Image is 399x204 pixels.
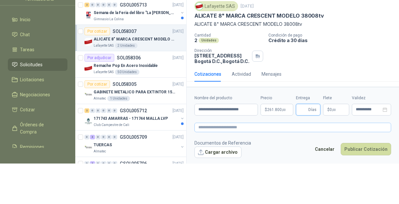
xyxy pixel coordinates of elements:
label: Nombre del producto [194,95,258,101]
button: Cancelar [311,143,338,155]
div: Por cotizar [84,27,110,35]
p: Almatec [94,96,106,101]
a: Cotizar [8,103,67,116]
div: 0 [101,161,106,166]
a: 2 0 0 0 0 0 GSOL005713[DATE] Company LogoSemana de la Feria del libro "La [PERSON_NAME]"Gimnasio ... [84,1,185,22]
div: 0 [112,135,117,139]
button: Publicar Cotización [341,143,391,155]
a: Órdenes de Compra [8,118,67,138]
p: GSOL005713 [120,3,147,7]
div: 50 Unidades [115,70,139,75]
div: 0 [107,108,112,113]
div: Por cotizar [84,80,110,88]
p: $ 0,00 [323,104,349,116]
p: GSOL005706 [120,161,147,166]
div: 0 [107,161,112,166]
a: 0 3 0 0 0 0 GSOL005706[DATE] [84,160,185,180]
p: Cantidad [194,33,263,38]
div: 1 Unidades [107,96,130,101]
img: Company Logo [84,11,92,19]
img: Company Logo [84,91,92,99]
p: Crédito a 30 días [268,38,396,43]
div: 0 [96,135,100,139]
a: Chat [8,28,67,41]
div: Actividad [232,71,251,78]
div: 0 [112,161,117,166]
a: Tareas [8,43,67,56]
span: Inicio [20,16,31,23]
p: SOL058307 [113,29,136,34]
span: Cotizar [20,106,35,113]
img: Company Logo [84,38,92,46]
p: Club Campestre de Cali [94,122,129,128]
button: Cargar archivo [194,147,242,158]
div: 0 [96,161,100,166]
label: Entrega [296,95,320,101]
img: Company Logo [84,144,92,151]
span: Días [308,104,317,115]
p: Semana de la Feria del libro "La [PERSON_NAME]" [94,10,175,16]
p: Gimnasio La Colina [94,17,124,22]
div: 2 Unidades [115,43,137,48]
p: $261.800,00 [261,104,293,116]
span: $ [327,108,330,112]
div: 0 [101,135,106,139]
p: [DATE] [241,3,254,9]
span: 0 [330,108,336,112]
span: Solicitudes [20,61,43,68]
div: Unidades [199,38,219,43]
p: SOL058305 [113,82,136,86]
img: Company Logo [84,64,92,72]
a: 2 0 0 0 0 0 GSOL005712[DATE] Company Logo171743 AMARRAS - 171744 MALLA LVPClub Campestre de Cali [84,107,185,128]
div: 0 [101,3,106,7]
div: Mensajes [262,71,281,78]
p: 171743 AMARRAS - 171744 MALLA LVP [94,116,168,122]
p: TUERCAS [94,142,112,148]
p: [DATE] [172,2,184,8]
div: 2 [84,3,89,7]
a: Inicio [8,13,67,26]
div: 0 [90,108,95,113]
p: Lafayette SAS [94,43,114,48]
a: Por cotizarSOL058305[DATE] Company LogoGABINETE METALICO PARA EXTINTOR 15 LBAlmatec1 Unidades [75,78,186,104]
p: [DATE] [172,55,184,61]
div: Lafayette SAS [194,1,238,11]
p: ALICATE 8" MARCA CRESCENT MODELO 38008tv [194,12,324,19]
img: Company Logo [196,3,203,10]
span: ,00 [332,108,336,112]
p: ALICATE 8" MARCA CRESCENT MODELO 38008tv [194,21,391,28]
div: 0 [96,108,100,113]
p: Lafayette SAS [94,70,114,75]
label: Validez [352,95,391,101]
p: [DATE] [172,134,184,140]
span: Órdenes de Compra [20,121,61,135]
p: SOL058306 [117,55,141,60]
span: 261.800 [267,108,286,112]
div: 3 [90,135,95,139]
p: ALICATE 8" MARCA CRESCENT MODELO 38008tv [94,36,175,42]
div: Por adjudicar [84,54,114,62]
p: Almatec [94,149,106,154]
label: Precio [261,95,293,101]
p: [DATE] [172,28,184,35]
span: Negociaciones [20,91,50,98]
a: Negociaciones [8,88,67,101]
div: 0 [90,3,95,7]
img: Company Logo [84,117,92,125]
div: 0 [112,3,117,7]
p: Remache Pop En Acero Inoxidable [94,63,158,69]
p: Documentos de Referencia [194,139,251,147]
p: [DATE] [172,81,184,87]
a: Por adjudicarSOL058306[DATE] Company LogoRemache Pop En Acero InoxidableLafayette SAS50 Unidades [75,51,186,78]
div: 0 [101,108,106,113]
span: ,00 [282,108,286,112]
p: [DATE] [172,161,184,167]
a: Licitaciones [8,73,67,86]
span: Chat [20,31,30,38]
p: GSOL005712 [120,108,147,113]
p: 2 [194,38,197,43]
a: Solicitudes [8,58,67,71]
p: [STREET_ADDRESS] Bogotá D.C. , Bogotá D.C. [194,53,249,64]
p: GABINETE METALICO PARA EXTINTOR 15 LB [94,89,175,95]
p: GSOL005709 [120,135,147,139]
